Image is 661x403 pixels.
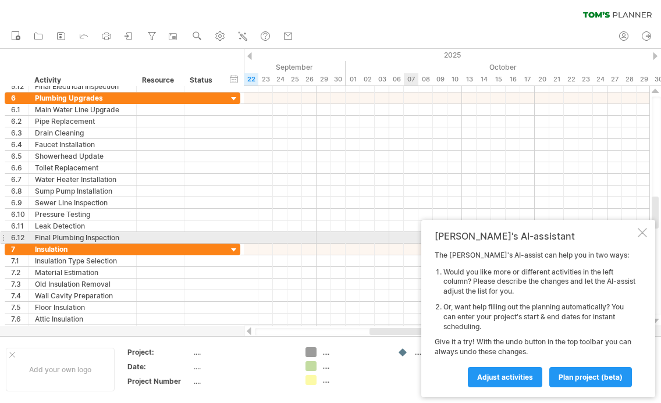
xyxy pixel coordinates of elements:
span: plan project (beta) [559,373,623,381]
div: Leak Detection [35,220,130,231]
div: Friday, 10 October 2025 [447,73,462,85]
div: Monday, 6 October 2025 [389,73,404,85]
div: Monday, 20 October 2025 [535,73,549,85]
div: 6.3 [11,127,29,138]
div: Wednesday, 29 October 2025 [637,73,651,85]
div: Insulation Type Selection [35,255,130,266]
div: Wednesday, 24 September 2025 [273,73,287,85]
div: Plumbing Upgrades [35,92,130,104]
div: Material Estimation [35,267,130,278]
div: 7.2 [11,267,29,278]
div: Tuesday, 28 October 2025 [622,73,637,85]
div: Showerhead Update [35,151,130,162]
div: Attic Insulation [35,313,130,324]
div: .... [322,361,386,371]
div: Roof Insulation [35,325,130,336]
div: Tuesday, 23 September 2025 [258,73,273,85]
div: Final Electrical Inspection [35,81,130,92]
div: 7.6 [11,313,29,324]
div: 6.8 [11,186,29,197]
div: 6.5 [11,151,29,162]
div: 7.1 [11,255,29,266]
div: Toilet Replacement [35,162,130,173]
div: Monday, 29 September 2025 [317,73,331,85]
div: [PERSON_NAME]'s AI-assistant [435,230,635,242]
div: Thursday, 16 October 2025 [506,73,520,85]
div: Friday, 26 September 2025 [302,73,317,85]
div: Resource [142,74,177,86]
div: Old Insulation Removal [35,279,130,290]
div: Insulation [35,244,130,255]
div: 6.2 [11,116,29,127]
div: Drain Cleaning [35,127,130,138]
div: Main Water Line Upgrade [35,104,130,115]
div: 6.1 [11,104,29,115]
div: Thursday, 2 October 2025 [360,73,375,85]
div: Tuesday, 7 October 2025 [404,73,418,85]
div: 7.4 [11,290,29,301]
div: 6.11 [11,220,29,231]
div: Pressure Testing [35,209,130,220]
div: Project Number [127,376,191,386]
div: .... [414,347,478,357]
div: Status [190,74,215,86]
div: Wall Cavity Preparation [35,290,130,301]
div: 7 [11,244,29,255]
div: Monday, 22 September 2025 [244,73,258,85]
div: Project: [127,347,191,357]
a: Adjust activities [468,367,542,387]
div: Add your own logo [6,348,115,391]
div: 5.12 [11,81,29,92]
div: Pipe Replacement [35,116,130,127]
div: Wednesday, 22 October 2025 [564,73,578,85]
div: Sump Pump Installation [35,186,130,197]
div: Wednesday, 1 October 2025 [346,73,360,85]
div: Sewer Line Inspection [35,197,130,208]
div: 7.3 [11,279,29,290]
div: Friday, 17 October 2025 [520,73,535,85]
div: 6.4 [11,139,29,150]
div: .... [194,347,292,357]
span: Adjust activities [477,373,533,381]
div: Floor Insulation [35,302,130,313]
div: 6.12 [11,232,29,243]
div: Monday, 27 October 2025 [607,73,622,85]
li: Would you like more or different activities in the left column? Please describe the changes and l... [443,268,635,297]
div: 7.5 [11,302,29,313]
div: 6 [11,92,29,104]
div: 6.7 [11,174,29,185]
div: .... [322,375,386,385]
div: Tuesday, 30 September 2025 [331,73,346,85]
div: 6.9 [11,197,29,208]
div: Monday, 13 October 2025 [462,73,477,85]
div: Date: [127,362,191,372]
div: Wednesday, 15 October 2025 [491,73,506,85]
div: Final Plumbing Inspection [35,232,130,243]
div: Water Heater Installation [35,174,130,185]
div: 7.7 [11,325,29,336]
div: Faucet Installation [35,139,130,150]
div: .... [194,376,292,386]
div: .... [322,347,386,357]
div: Thursday, 9 October 2025 [433,73,447,85]
li: Or, want help filling out the planning automatically? You can enter your project's start & end da... [443,302,635,331]
div: Tuesday, 14 October 2025 [477,73,491,85]
div: Wednesday, 8 October 2025 [418,73,433,85]
div: .... [194,362,292,372]
div: Tuesday, 21 October 2025 [549,73,564,85]
div: Friday, 3 October 2025 [375,73,389,85]
div: 6.6 [11,162,29,173]
div: Friday, 24 October 2025 [593,73,607,85]
div: Activity [34,74,130,86]
div: The [PERSON_NAME]'s AI-assist can help you in two ways: Give it a try! With the undo button in th... [435,251,635,387]
div: Thursday, 23 October 2025 [578,73,593,85]
div: 6.10 [11,209,29,220]
a: plan project (beta) [549,367,632,387]
div: Thursday, 25 September 2025 [287,73,302,85]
